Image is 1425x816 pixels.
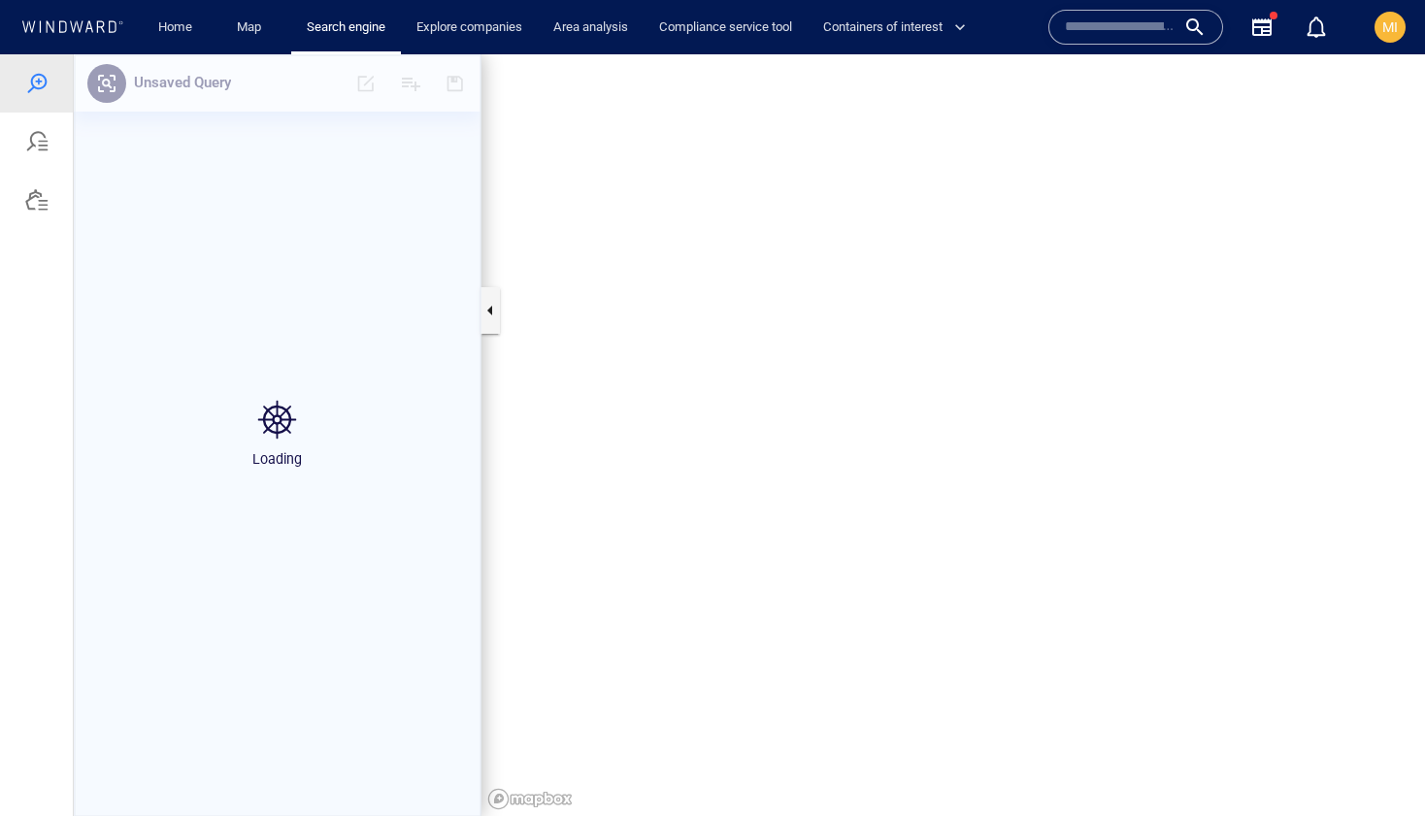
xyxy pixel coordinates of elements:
button: Home [144,11,206,45]
div: Notification center [1305,16,1328,39]
iframe: Chat [1342,729,1410,801]
button: MI [1371,8,1409,47]
a: Area analysis [546,11,636,45]
a: Search engine [299,11,393,45]
button: Containers of interest [815,11,982,45]
p: Loading [252,392,302,415]
button: Map [221,11,283,45]
span: MI [1382,19,1398,35]
a: Home [150,11,200,45]
a: Explore companies [409,11,530,45]
a: Map [229,11,276,45]
span: Containers of interest [823,16,966,39]
a: Mapbox logo [487,734,573,756]
a: Compliance service tool [651,11,800,45]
